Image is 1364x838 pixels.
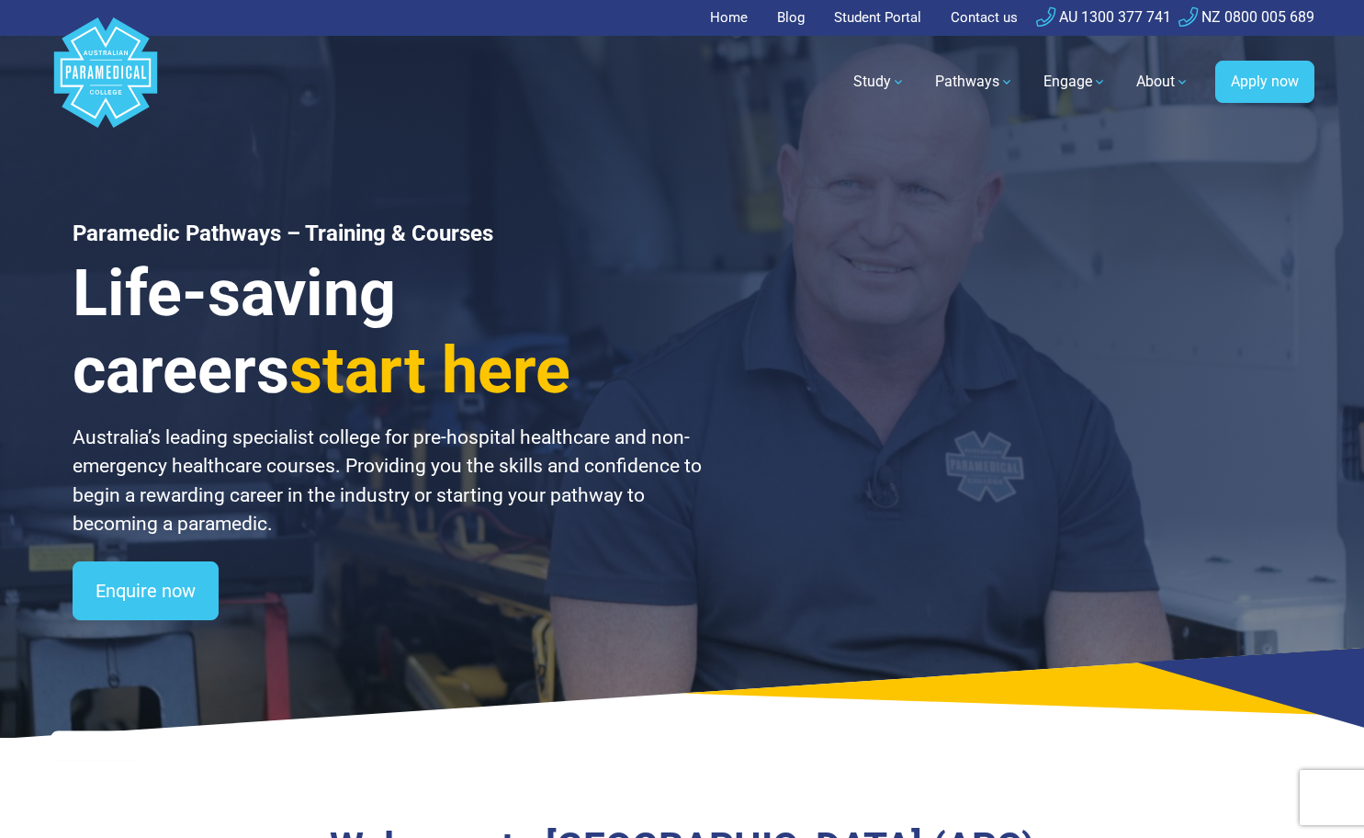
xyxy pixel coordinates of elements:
[51,36,161,129] a: Australian Paramedical College
[842,56,917,108] a: Study
[1036,8,1171,26] a: AU 1300 377 741
[73,561,219,620] a: Enquire now
[73,424,705,539] p: Australia’s leading specialist college for pre-hospital healthcare and non-emergency healthcare c...
[73,255,705,409] h3: Life-saving careers
[1178,8,1314,26] a: NZ 0800 005 689
[924,56,1025,108] a: Pathways
[1215,61,1314,103] a: Apply now
[1032,56,1118,108] a: Engage
[73,221,705,247] h1: Paramedic Pathways – Training & Courses
[1125,56,1201,108] a: About
[289,333,570,408] span: start here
